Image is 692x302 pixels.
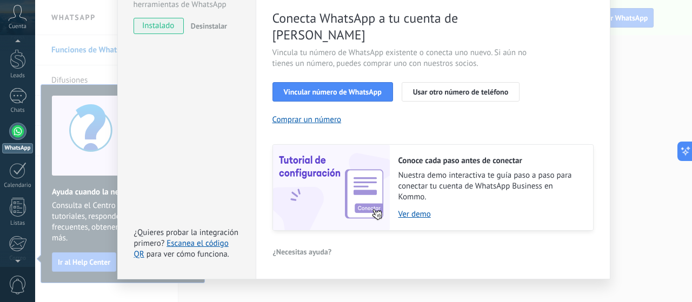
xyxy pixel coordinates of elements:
[272,82,393,102] button: Vincular número de WhatsApp
[2,220,34,227] div: Listas
[272,48,530,69] span: Vincula tu número de WhatsApp existente o conecta uno nuevo. Si aún no tienes un número, puedes c...
[2,107,34,114] div: Chats
[413,88,508,96] span: Usar otro número de teléfono
[402,82,520,102] button: Usar otro número de teléfono
[272,115,342,125] button: Comprar un número
[398,156,582,166] h2: Conoce cada paso antes de conectar
[284,88,382,96] span: Vincular número de WhatsApp
[187,18,227,34] button: Desinstalar
[2,182,34,189] div: Calendario
[134,227,239,249] span: ¿Quieres probar la integración primero?
[398,170,582,203] span: Nuestra demo interactiva te guía paso a paso para conectar tu cuenta de WhatsApp Business en Kommo.
[147,249,229,259] span: para ver cómo funciona.
[398,209,582,219] a: Ver demo
[134,238,229,259] a: Escanea el código QR
[134,18,183,34] span: instalado
[272,244,332,260] button: ¿Necesitas ayuda?
[2,72,34,79] div: Leads
[272,10,530,43] span: Conecta WhatsApp a tu cuenta de [PERSON_NAME]
[191,21,227,31] span: Desinstalar
[273,248,332,256] span: ¿Necesitas ayuda?
[2,143,33,153] div: WhatsApp
[9,23,26,30] span: Cuenta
